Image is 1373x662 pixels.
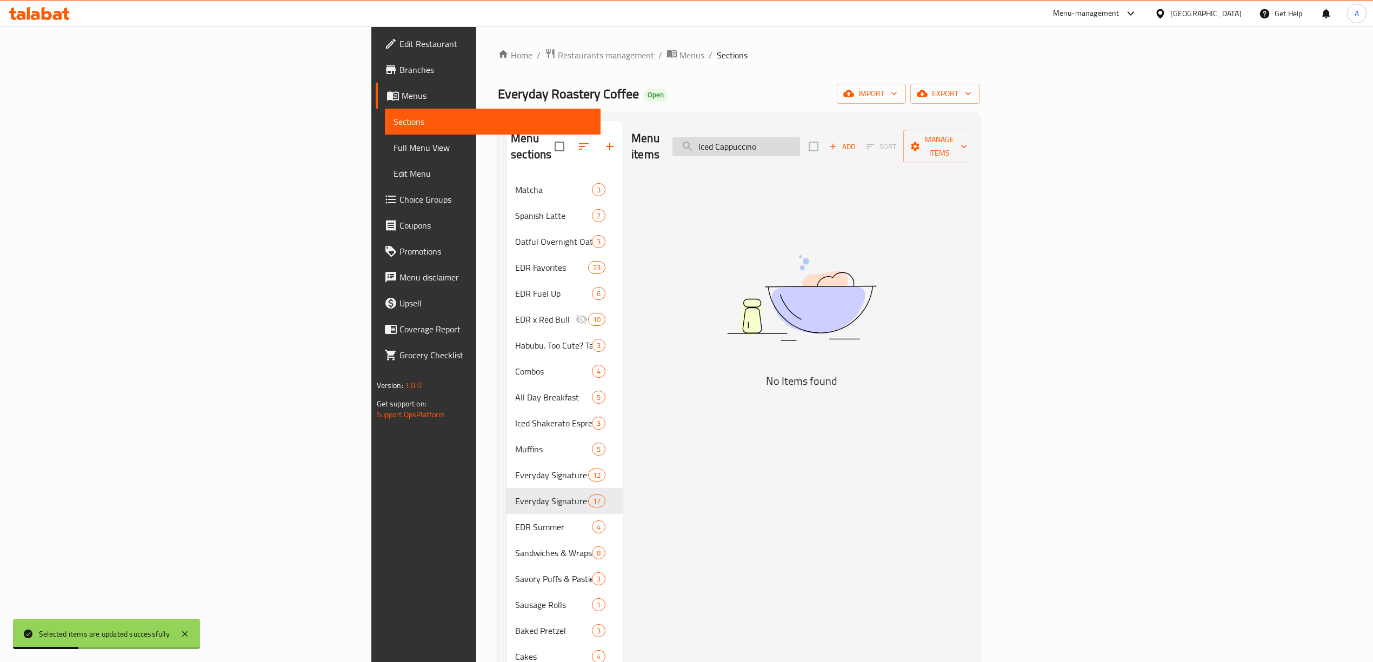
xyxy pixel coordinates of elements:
[506,618,623,644] div: Baked Pretzel3
[515,339,592,352] div: Habubu. Too Cute? Take a Bite!
[399,193,592,206] span: Choice Groups
[592,209,605,222] div: items
[592,237,605,247] span: 3
[515,391,592,404] span: All Day Breakfast
[515,287,592,300] div: EDR Fuel Up
[588,494,605,507] div: items
[592,391,605,404] div: items
[515,624,592,637] span: Baked Pretzel
[506,280,623,306] div: EDR Fuel Up6
[592,624,605,637] div: items
[717,49,748,62] span: Sections
[385,109,601,135] a: Sections
[709,49,712,62] li: /
[588,261,605,274] div: items
[592,600,605,610] span: 1
[515,235,592,248] span: Oatful Overnight Oats
[515,443,592,456] span: Muffins
[376,83,601,109] a: Menus
[592,185,605,195] span: 3
[592,340,605,351] span: 3
[589,496,605,506] span: 17
[592,183,605,196] div: items
[592,520,605,533] div: items
[845,87,897,101] span: import
[515,469,588,482] span: Everyday Signature- Hot
[592,598,605,611] div: items
[592,365,605,378] div: items
[377,397,426,411] span: Get support on:
[385,135,601,161] a: Full Menu View
[506,410,623,436] div: Iced Shakerato Espresso3
[506,462,623,488] div: Everyday Signature- Hot12
[376,264,601,290] a: Menu disclaimer
[506,332,623,358] div: Habubu. Too Cute? Take a Bite!3
[825,138,859,155] span: Add item
[592,392,605,403] span: 5
[376,342,601,368] a: Grocery Checklist
[399,219,592,232] span: Coupons
[515,209,592,222] div: Spanish Latte
[515,365,592,378] div: Combos
[515,313,575,326] span: EDR x Red Bull
[394,115,592,128] span: Sections
[592,546,605,559] div: items
[643,89,668,102] div: Open
[376,186,601,212] a: Choice Groups
[515,598,592,611] span: Sausage Rolls
[592,652,605,662] span: 4
[506,203,623,229] div: Spanish Latte2
[575,313,588,326] svg: Inactive section
[597,133,623,159] button: Add section
[399,323,592,336] span: Coverage Report
[399,297,592,310] span: Upsell
[394,167,592,180] span: Edit Menu
[588,469,605,482] div: items
[515,183,592,196] span: Matcha
[515,572,592,585] div: Savory Puffs & Pasties
[515,494,588,507] span: Everyday Signature- Iced
[506,177,623,203] div: Matcha3
[643,90,668,99] span: Open
[399,37,592,50] span: Edit Restaurant
[39,628,170,640] div: Selected items are updated successfully
[506,540,623,566] div: Sandwiches & Wraps8
[515,417,592,430] span: Iced Shakerato Espresso
[592,626,605,636] span: 3
[592,444,605,454] span: 5
[672,137,800,156] input: search
[515,261,588,274] span: EDR Favorites
[394,141,592,154] span: Full Menu View
[376,238,601,264] a: Promotions
[919,87,971,101] span: export
[385,161,601,186] a: Edit Menu
[912,133,967,160] span: Manage items
[903,130,976,163] button: Manage items
[592,443,605,456] div: items
[592,339,605,352] div: items
[558,49,654,62] span: Restaurants management
[377,407,445,422] a: Support.OpsPlatform
[592,418,605,429] span: 3
[589,315,605,325] span: 10
[506,488,623,514] div: Everyday Signature- Iced17
[506,229,623,255] div: Oatful Overnight Oats3
[666,48,704,62] a: Menus
[592,235,605,248] div: items
[376,290,601,316] a: Upsell
[515,546,592,559] span: Sandwiches & Wraps
[828,141,857,153] span: Add
[376,316,601,342] a: Coverage Report
[666,372,937,390] h5: No Items found
[506,514,623,540] div: EDR Summer4
[376,57,601,83] a: Branches
[859,138,903,155] span: Sort items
